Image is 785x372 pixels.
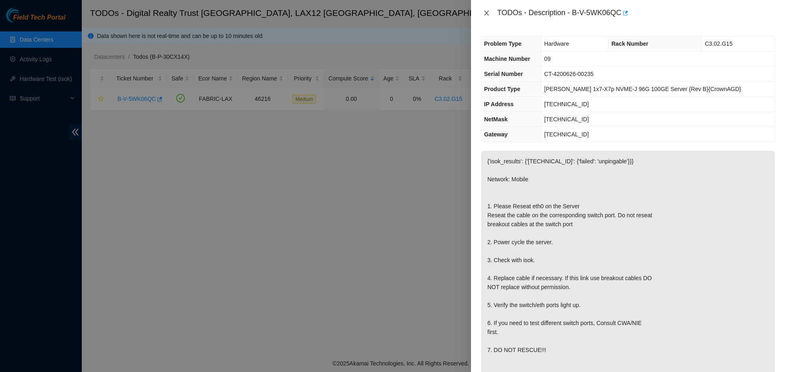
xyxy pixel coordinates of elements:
[544,40,569,47] span: Hardware
[483,10,490,16] span: close
[611,40,648,47] span: Rack Number
[484,131,508,138] span: Gateway
[544,116,589,123] span: [TECHNICAL_ID]
[484,86,520,92] span: Product Type
[481,9,492,17] button: Close
[484,71,523,77] span: Serial Number
[544,56,551,62] span: 09
[544,131,589,138] span: [TECHNICAL_ID]
[544,71,594,77] span: CT-4200626-00235
[484,116,508,123] span: NetMask
[497,7,775,20] div: TODOs - Description - B-V-5WK06QC
[484,101,514,107] span: IP Address
[544,86,741,92] span: [PERSON_NAME] 1x7-X7p NVME-J 96G 100GE Server {Rev B}{CrownAGD}
[484,56,530,62] span: Machine Number
[705,40,733,47] span: C3.02.G15
[484,40,522,47] span: Problem Type
[544,101,589,107] span: [TECHNICAL_ID]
